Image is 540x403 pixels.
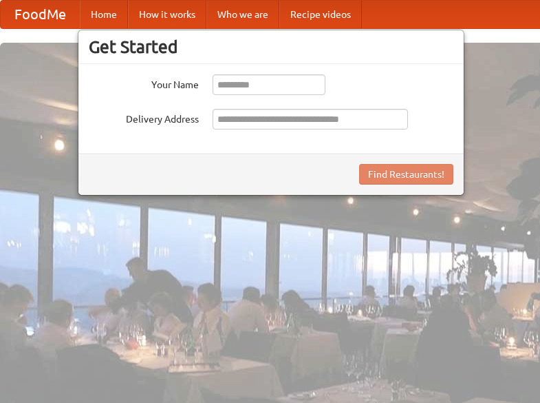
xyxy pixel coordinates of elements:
[89,37,453,57] h3: Get Started
[89,109,199,126] label: Delivery Address
[1,1,80,28] a: FoodMe
[89,74,199,92] label: Your Name
[359,164,453,185] button: Find Restaurants!
[80,1,128,28] a: Home
[128,1,206,28] a: How it works
[279,1,362,28] a: Recipe videos
[206,1,279,28] a: Who we are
